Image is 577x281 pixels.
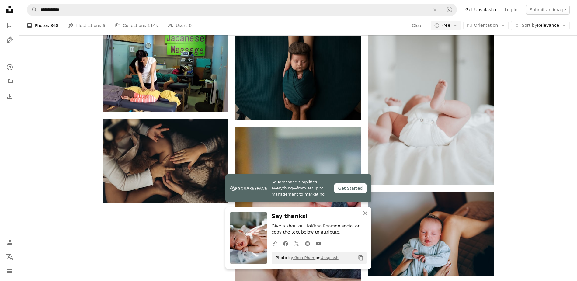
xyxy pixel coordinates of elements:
img: woman carrying baby in blue and white blanket [368,192,494,276]
img: a woman getting a massage in a room [103,28,228,112]
p: Give a shoutout to on social or copy the text below to attribute. [272,223,367,235]
a: a woman holding a baby wrapped in a blanket [235,75,361,81]
form: Find visuals sitewide [27,4,457,16]
button: Orientation [463,21,509,30]
h3: Say thanks! [272,212,367,221]
a: Illustrations 6 [68,16,105,35]
a: Collections 114k [115,16,158,35]
a: a woman getting a massage in a room [103,67,228,72]
a: Share over email [313,237,324,249]
span: 0 [189,22,192,29]
button: Sort byRelevance [511,21,570,30]
a: Collections [4,76,16,88]
button: Clear [428,4,442,16]
a: Home — Unsplash [4,4,16,17]
a: Illustrations [4,34,16,46]
a: Users 0 [168,16,192,35]
button: Visual search [442,4,457,16]
span: Photo by on [273,253,339,263]
button: Copy to clipboard [356,253,366,263]
a: Log in [501,5,521,15]
img: a group of people holding a teddy bear together [103,119,228,203]
button: Language [4,251,16,263]
a: Explore [4,61,16,73]
div: Get Started [334,183,366,193]
span: Squarespace simplifies everything—from setup to management to marketing. [272,179,330,197]
a: Share on Twitter [291,237,302,249]
button: Free [431,21,461,30]
a: Share on Facebook [280,237,291,249]
span: 114k [148,22,158,29]
a: Share on Pinterest [302,237,313,249]
a: Unsplash [320,255,338,260]
button: Clear [412,21,423,30]
span: 6 [103,22,105,29]
span: Free [441,23,450,29]
a: Khoa Pham [311,224,335,228]
button: Menu [4,265,16,277]
a: Get Unsplash+ [462,5,501,15]
a: Log in / Sign up [4,236,16,248]
a: Photos [4,19,16,32]
span: Relevance [522,23,559,29]
img: a woman holding a baby wrapped in a blanket [235,36,361,120]
a: Download History [4,90,16,102]
span: Orientation [474,23,498,28]
img: file-1747939142011-51e5cc87e3c9 [230,184,267,193]
a: baby's white onesie [368,88,494,93]
button: Search Unsplash [27,4,37,16]
span: Sort by [522,23,537,28]
a: Khoa Pham [293,255,316,260]
a: a group of people holding a teddy bear together [103,158,228,164]
a: woman carrying baby in blue and white blanket [368,231,494,237]
a: Squarespace simplifies everything—from setup to management to marketing.Get Started [225,174,371,202]
button: Submit an image [526,5,570,15]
